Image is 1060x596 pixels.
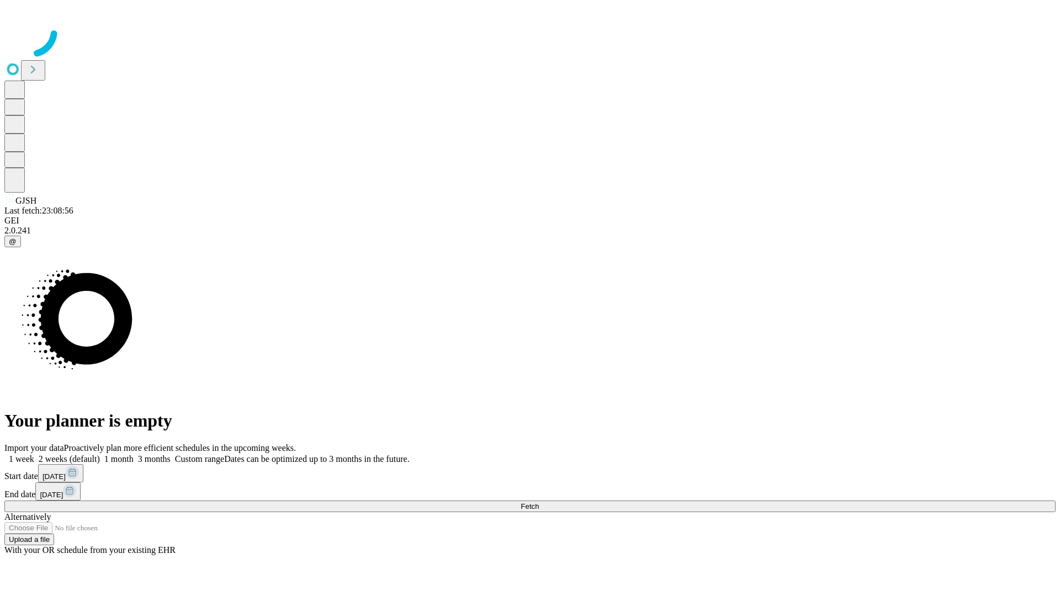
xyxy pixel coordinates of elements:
[4,216,1056,226] div: GEI
[9,237,17,246] span: @
[138,454,171,464] span: 3 months
[4,443,64,453] span: Import your data
[104,454,134,464] span: 1 month
[175,454,224,464] span: Custom range
[9,454,34,464] span: 1 week
[521,502,539,510] span: Fetch
[4,512,51,521] span: Alternatively
[4,501,1056,512] button: Fetch
[43,472,66,481] span: [DATE]
[4,464,1056,482] div: Start date
[38,464,83,482] button: [DATE]
[4,545,176,555] span: With your OR schedule from your existing EHR
[4,226,1056,236] div: 2.0.241
[4,206,73,215] span: Last fetch: 23:08:56
[40,491,63,499] span: [DATE]
[4,411,1056,431] h1: Your planner is empty
[39,454,100,464] span: 2 weeks (default)
[15,196,36,205] span: GJSH
[35,482,81,501] button: [DATE]
[4,482,1056,501] div: End date
[64,443,296,453] span: Proactively plan more efficient schedules in the upcoming weeks.
[4,534,54,545] button: Upload a file
[4,236,21,247] button: @
[224,454,409,464] span: Dates can be optimized up to 3 months in the future.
